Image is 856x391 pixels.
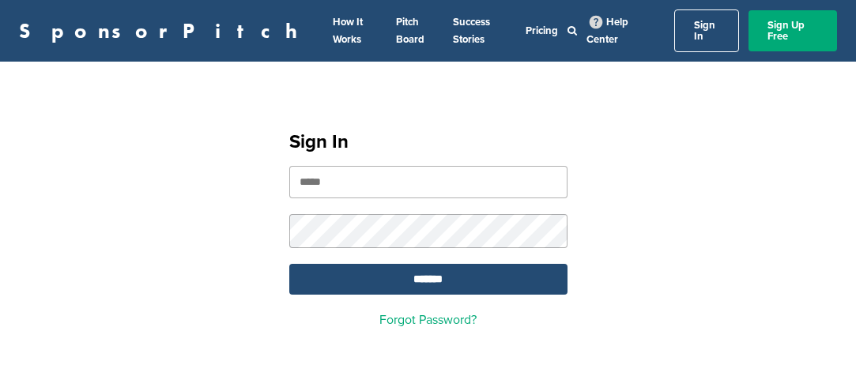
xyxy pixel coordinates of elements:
a: Sign Up Free [749,10,837,51]
a: Success Stories [453,16,490,46]
a: Help Center [586,13,628,49]
a: Pitch Board [396,16,424,46]
a: Forgot Password? [379,312,477,328]
a: SponsorPitch [19,21,307,41]
a: Sign In [674,9,740,52]
a: How It Works [333,16,363,46]
a: Pricing [526,24,558,37]
h1: Sign In [289,128,568,156]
